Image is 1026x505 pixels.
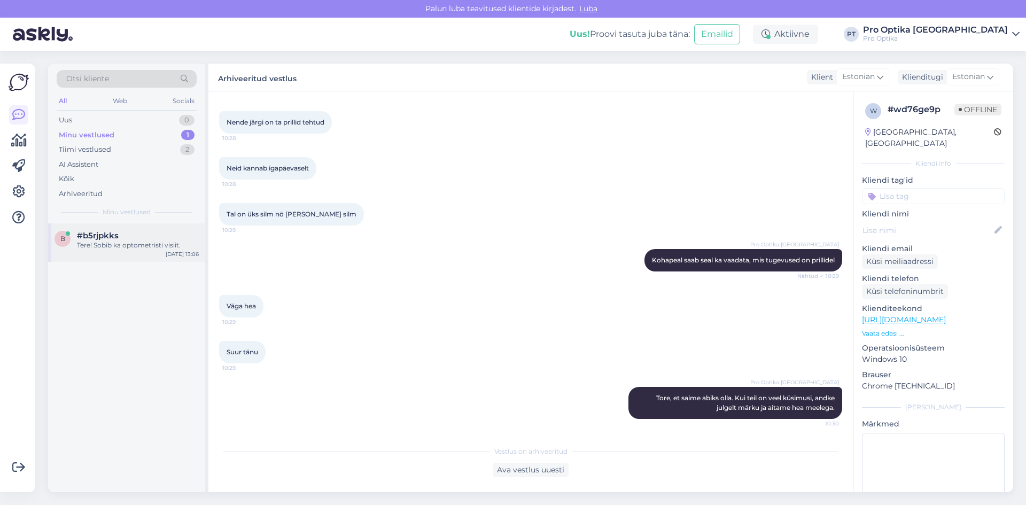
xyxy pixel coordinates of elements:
p: Kliendi tag'id [862,175,1005,186]
div: Klient [807,72,833,83]
span: Nähtud ✓ 10:29 [797,272,839,280]
span: w [870,107,877,115]
a: Pro Optika [GEOGRAPHIC_DATA]Pro Optika [863,26,1020,43]
div: Tiimi vestlused [59,144,111,155]
span: Vestlus on arhiveeritud [494,447,568,456]
span: 10:29 [222,318,262,326]
div: All [57,94,69,108]
div: Uus [59,115,72,126]
div: 2 [180,144,195,155]
div: Proovi tasuta juba täna: [570,28,690,41]
span: 10:28 [222,180,262,188]
span: Kohapeal saab seal ka vaadata, mis tugevused on prillidel [652,256,835,264]
p: Kliendi telefon [862,273,1005,284]
div: Küsi meiliaadressi [862,254,938,269]
p: Vaata edasi ... [862,329,1005,338]
div: Tere! Sobib ka optometristi visiit. [77,240,199,250]
span: 10:29 [222,364,262,372]
div: Küsi telefoninumbrit [862,284,948,299]
p: Operatsioonisüsteem [862,343,1005,354]
div: 1 [181,130,195,141]
label: Arhiveeritud vestlus [218,70,297,84]
span: Luba [576,4,601,13]
span: 10:28 [222,134,262,142]
span: Tal on üks silm nö [PERSON_NAME] silm [227,210,356,218]
div: Pro Optika [863,34,1008,43]
p: Windows 10 [862,354,1005,365]
span: Väga hea [227,302,256,310]
span: Neid kannab igapäevaselt [227,164,309,172]
p: Kliendi nimi [862,208,1005,220]
span: Suur tänu [227,348,258,356]
div: Minu vestlused [59,130,114,141]
a: [URL][DOMAIN_NAME] [862,315,946,324]
div: [GEOGRAPHIC_DATA], [GEOGRAPHIC_DATA] [865,127,994,149]
div: [PERSON_NAME] [862,402,1005,412]
span: Pro Optika [GEOGRAPHIC_DATA] [750,240,839,248]
div: Ava vestlus uuesti [493,463,569,477]
div: Aktiivne [753,25,818,44]
div: Arhiveeritud [59,189,103,199]
input: Lisa nimi [862,224,992,236]
div: Kõik [59,174,74,184]
span: Offline [954,104,1001,115]
div: [DATE] 13:06 [166,250,199,258]
div: AI Assistent [59,159,98,170]
div: Pro Optika [GEOGRAPHIC_DATA] [863,26,1008,34]
p: Märkmed [862,418,1005,430]
p: Brauser [862,369,1005,380]
span: 10:29 [222,226,262,234]
div: Web [111,94,129,108]
input: Lisa tag [862,188,1005,204]
span: Minu vestlused [103,207,151,217]
span: Nende järgi on ta prillid tehtud [227,118,324,126]
span: #b5rjpkks [77,231,119,240]
span: b [60,235,65,243]
div: Kliendi info [862,159,1005,168]
div: # wd76ge9p [888,103,954,116]
div: 0 [179,115,195,126]
span: Tore, et saime abiks olla. Kui teil on veel küsimusi, andke julgelt märku ja aitame hea meelega. [656,394,836,411]
b: Uus! [570,29,590,39]
div: Klienditugi [898,72,943,83]
span: Estonian [952,71,985,83]
button: Emailid [694,24,740,44]
span: Estonian [842,71,875,83]
div: PT [844,27,859,42]
span: 10:30 [799,419,839,428]
img: Askly Logo [9,72,29,92]
span: Otsi kliente [66,73,109,84]
p: Kliendi email [862,243,1005,254]
div: Socials [170,94,197,108]
p: Klienditeekond [862,303,1005,314]
p: Chrome [TECHNICAL_ID] [862,380,1005,392]
span: Pro Optika [GEOGRAPHIC_DATA] [750,378,839,386]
